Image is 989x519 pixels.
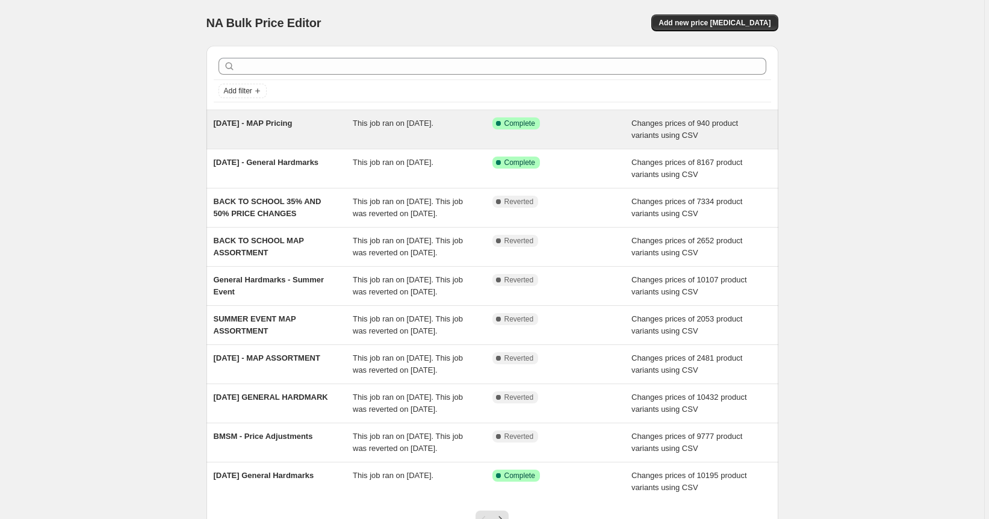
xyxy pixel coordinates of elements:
span: Complete [504,471,535,480]
span: This job ran on [DATE]. [353,119,433,128]
span: Add new price [MEDICAL_DATA] [659,18,770,28]
span: Reverted [504,432,534,441]
span: SUMMER EVENT MAP ASSORTMENT [214,314,296,335]
span: Reverted [504,393,534,402]
span: Changes prices of 7334 product variants using CSV [631,197,742,218]
span: Reverted [504,353,534,363]
span: Changes prices of 10107 product variants using CSV [631,275,747,296]
span: This job ran on [DATE]. This job was reverted on [DATE]. [353,236,463,257]
span: This job ran on [DATE]. [353,471,433,480]
span: [DATE] GENERAL HARDMARK [214,393,328,402]
span: Complete [504,119,535,128]
span: This job ran on [DATE]. This job was reverted on [DATE]. [353,393,463,414]
span: This job ran on [DATE]. This job was reverted on [DATE]. [353,275,463,296]
span: [DATE] - MAP Pricing [214,119,293,128]
span: Changes prices of 8167 product variants using CSV [631,158,742,179]
button: Add filter [219,84,267,98]
span: [DATE] - General Hardmarks [214,158,319,167]
span: Changes prices of 2652 product variants using CSV [631,236,742,257]
span: [DATE] - MAP ASSORTMENT [214,353,320,362]
span: BACK TO SCHOOL 35% AND 50% PRICE CHANGES [214,197,321,218]
span: This job ran on [DATE]. This job was reverted on [DATE]. [353,432,463,453]
span: Reverted [504,314,534,324]
span: This job ran on [DATE]. This job was reverted on [DATE]. [353,314,463,335]
span: Complete [504,158,535,167]
span: This job ran on [DATE]. This job was reverted on [DATE]. [353,353,463,374]
span: Reverted [504,236,534,246]
span: Changes prices of 2481 product variants using CSV [631,353,742,374]
span: Reverted [504,275,534,285]
span: BACK TO SCHOOL MAP ASSORTMENT [214,236,304,257]
span: General Hardmarks - Summer Event [214,275,324,296]
button: Add new price [MEDICAL_DATA] [651,14,778,31]
span: Changes prices of 2053 product variants using CSV [631,314,742,335]
span: BMSM - Price Adjustments [214,432,313,441]
span: Changes prices of 10195 product variants using CSV [631,471,747,492]
span: [DATE] General Hardmarks [214,471,314,480]
span: This job ran on [DATE]. This job was reverted on [DATE]. [353,197,463,218]
span: NA Bulk Price Editor [206,16,321,30]
span: Changes prices of 10432 product variants using CSV [631,393,747,414]
span: Changes prices of 940 product variants using CSV [631,119,738,140]
span: Reverted [504,197,534,207]
span: Add filter [224,86,252,96]
span: This job ran on [DATE]. [353,158,433,167]
span: Changes prices of 9777 product variants using CSV [631,432,742,453]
